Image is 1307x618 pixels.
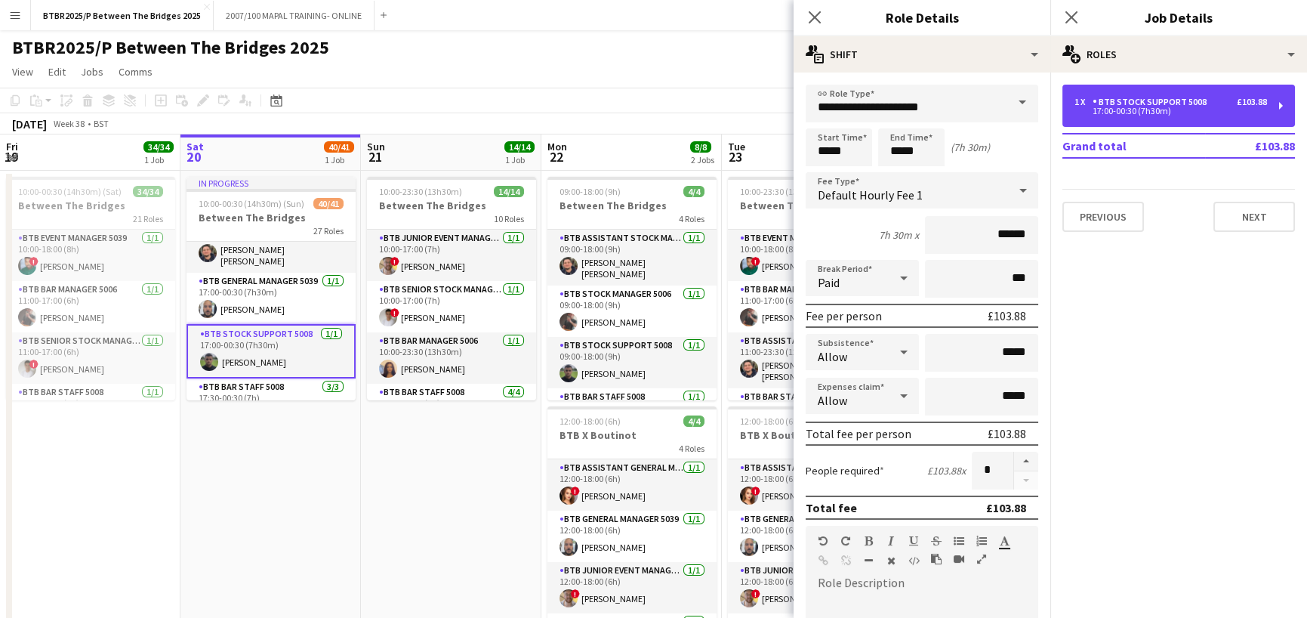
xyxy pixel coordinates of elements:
span: ! [751,589,760,598]
div: Shift [794,36,1050,73]
button: HTML Code [908,555,919,567]
span: 22 [545,148,567,165]
app-card-role: BTB Event Manager 50391/110:00-18:00 (8h)![PERSON_NAME] [6,230,175,281]
span: ! [29,360,39,369]
a: Comms [113,62,159,82]
span: ! [571,589,580,598]
app-card-role: BTB Stock support 50081/117:00-00:30 (7h30m)[PERSON_NAME] [186,324,356,379]
app-job-card: 10:00-00:30 (14h30m) (Sat)34/34Between The Bridges21 RolesBTB Event Manager 50391/110:00-18:00 (8... [6,177,175,400]
app-card-role: BTB Junior Event Manager 50391/110:00-17:00 (7h)![PERSON_NAME] [367,230,536,281]
button: Horizontal Line [863,555,874,567]
div: £103.88 [988,426,1026,441]
button: BTBR2025/P Between The Bridges 2025 [31,1,214,30]
span: 10:00-23:30 (13h30m) [740,186,823,197]
app-card-role: BTB Assistant Stock Manager 50061/109:00-18:00 (9h)[PERSON_NAME] [PERSON_NAME] [547,230,717,286]
div: 1 Job [144,154,173,165]
app-card-role: BTB Stock support 50081/109:00-18:00 (9h)[PERSON_NAME] [547,337,717,388]
span: View [12,65,33,79]
span: ! [390,308,399,317]
button: Redo [840,535,851,547]
span: ! [751,487,760,496]
button: Previous [1062,202,1144,232]
div: 1 x [1074,97,1093,107]
span: 10:00-00:30 (14h30m) (Sun) [199,198,304,209]
span: 21 [365,148,385,165]
h3: BTB X Boutinot [547,428,717,442]
div: £103.88 x [927,464,966,477]
app-card-role: BTB Junior Event Manager 50391/112:00-18:00 (6h)![PERSON_NAME] [547,562,717,613]
button: Paste as plain text [931,553,942,565]
h3: Between The Bridges [547,199,717,212]
app-card-role: BTB Junior Event Manager 50391/112:00-18:00 (6h)![PERSON_NAME] [728,562,897,613]
app-job-card: In progress10:00-00:30 (14h30m) (Sun)40/41Between The Bridges27 RolesBTB Bar Staff 50081/115:00-0... [186,177,356,400]
span: 14/14 [494,186,524,197]
div: 17:00-00:30 (7h30m) [1074,107,1267,115]
span: Edit [48,65,66,79]
span: 34/34 [133,186,163,197]
div: Roles [1050,36,1307,73]
span: Comms [119,65,153,79]
app-card-role: BTB Bar Manager 50061/111:00-17:00 (6h)[PERSON_NAME] [6,281,175,332]
app-card-role: BTB Assistant Stock Manager 50061/111:00-23:30 (12h30m)[PERSON_NAME] [PERSON_NAME] [728,332,897,388]
span: 4 Roles [679,213,704,224]
span: ! [29,257,39,266]
div: In progress [186,177,356,189]
a: Edit [42,62,72,82]
app-card-role: BTB Assistant General Manager 50061/112:00-18:00 (6h)![PERSON_NAME] [547,459,717,511]
app-card-role: BTB Senior Stock Manager 50061/111:00-17:00 (6h)![PERSON_NAME] [6,332,175,384]
span: 4/4 [683,186,704,197]
h1: BTBR2025/P Between The Bridges 2025 [12,36,329,59]
app-card-role: BTB Assistant General Manager 50061/112:00-18:00 (6h)![PERSON_NAME] [728,459,897,511]
app-card-role: BTB Stock Manager 50061/109:00-18:00 (9h)[PERSON_NAME] [547,286,717,337]
app-card-role: BTB Bar Manager 50061/111:00-17:00 (6h)[PERSON_NAME] [728,281,897,332]
app-card-role: BTB Bar Staff 50084/410:30-17:30 (7h) [367,384,536,501]
button: Unordered List [954,535,964,547]
app-card-role: BTB General Manager 50391/117:00-00:30 (7h30m)[PERSON_NAME] [186,273,356,324]
span: 09:00-18:00 (9h) [559,186,621,197]
div: BST [94,118,109,129]
app-card-role: BTB Bar Staff 50081/1 [547,388,717,440]
span: Sun [367,140,385,153]
button: Next [1213,202,1295,232]
span: ! [390,257,399,266]
span: 12:00-18:00 (6h) [740,416,801,427]
div: 10:00-23:30 (13h30m)14/14Between The Bridges10 RolesBTB Junior Event Manager 50391/110:00-17:00 (... [367,177,536,400]
div: £103.88 [1237,97,1267,107]
span: 10:00-00:30 (14h30m) (Sat) [18,186,122,197]
div: 1 Job [325,154,353,165]
button: Strikethrough [931,535,942,547]
app-job-card: 10:00-23:30 (13h30m)10/10Between The Bridges8 RolesBTB Event Manager 50391/110:00-18:00 (8h)![PER... [728,177,897,400]
span: 14/14 [504,141,535,153]
a: Jobs [75,62,109,82]
span: 4 Roles [679,443,704,454]
span: Allow [818,349,847,364]
button: Clear Formatting [886,555,896,567]
app-card-role: BTB Assistant Stock Manager 50061/117:00-00:30 (7h30m)[PERSON_NAME] [PERSON_NAME] [186,217,356,273]
span: Paid [818,275,840,290]
button: Text Color [999,535,1010,547]
h3: Between The Bridges [367,199,536,212]
span: 27 Roles [313,225,344,236]
span: Default Hourly Fee 1 [818,187,923,202]
span: 40/41 [313,198,344,209]
app-card-role: BTB Bar Staff 50082/2 [728,388,897,462]
span: Allow [818,393,847,408]
app-card-role: BTB Senior Stock Manager 50061/110:00-17:00 (7h)![PERSON_NAME] [367,281,536,332]
button: Increase [1014,452,1038,471]
span: 4/4 [683,416,704,427]
div: Total fee [806,500,857,515]
span: 19 [4,148,18,165]
h3: Role Details [794,8,1050,27]
h3: Between The Bridges [186,211,356,224]
div: 09:00-18:00 (9h)4/4Between The Bridges4 RolesBTB Assistant Stock Manager 50061/109:00-18:00 (9h)[... [547,177,717,400]
span: 23 [726,148,745,165]
button: Underline [908,535,919,547]
app-card-role: BTB General Manager 50391/112:00-18:00 (6h)[PERSON_NAME] [547,511,717,562]
h3: BTB X Boutinot [728,428,897,442]
button: 2007/100 MAPAL TRAINING- ONLINE [214,1,375,30]
span: 10:00-23:30 (13h30m) [379,186,462,197]
h3: Between The Bridges [728,199,897,212]
td: £103.88 [1205,134,1295,158]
